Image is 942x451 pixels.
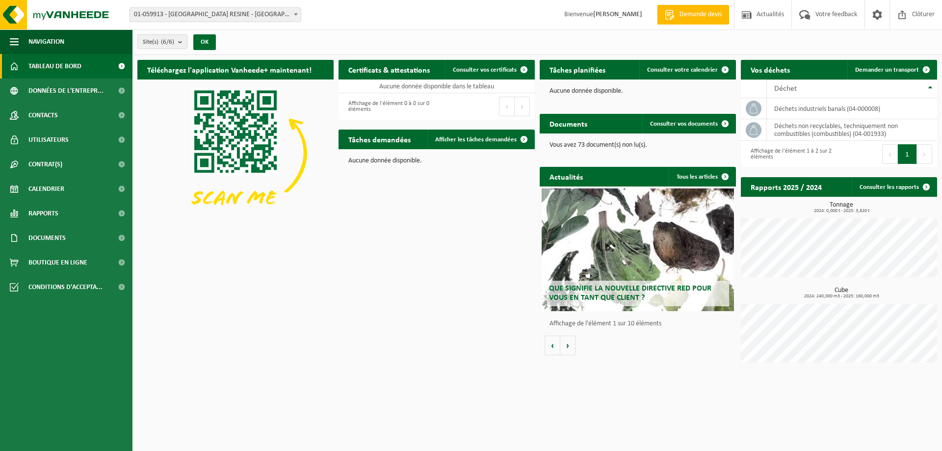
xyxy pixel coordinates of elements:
span: 01-059913 - FRANCE RESINE - ST JANS CAPPEL [130,8,301,22]
span: Documents [28,226,66,250]
span: Déchet [774,85,797,93]
button: OK [193,34,216,50]
span: 2024: 240,000 m3 - 2025: 160,000 m3 [746,294,937,299]
span: Consulter vos documents [650,121,718,127]
span: 01-059913 - FRANCE RESINE - ST JANS CAPPEL [130,7,301,22]
h2: Documents [540,114,597,133]
p: Aucune donnée disponible. [549,88,726,95]
td: déchets industriels banals (04-000008) [767,98,937,119]
span: Site(s) [143,35,174,50]
h2: Certificats & attestations [339,60,440,79]
p: Vous avez 73 document(s) non lu(s). [549,142,726,149]
a: Demande devis [657,5,729,25]
span: Navigation [28,29,64,54]
button: Previous [499,97,515,116]
p: Aucune donnée disponible. [348,158,525,164]
span: Boutique en ligne [28,250,87,275]
span: Contrat(s) [28,152,62,177]
button: Next [917,144,932,164]
span: Consulter votre calendrier [647,67,718,73]
h2: Vos déchets [741,60,800,79]
td: déchets non recyclables, techniquement non combustibles (combustibles) (04-001933) [767,119,937,141]
h2: Tâches planifiées [540,60,615,79]
span: Consulter vos certificats [453,67,517,73]
span: Utilisateurs [28,128,69,152]
h2: Tâches demandées [339,130,420,149]
a: Tous les articles [669,167,735,186]
span: Conditions d'accepta... [28,275,103,299]
count: (6/6) [161,39,174,45]
a: Consulter les rapports [852,177,936,197]
img: Download de VHEPlus App [137,80,334,227]
button: Site(s)(6/6) [137,34,187,49]
span: Demander un transport [855,67,919,73]
span: Afficher les tâches demandées [435,136,517,143]
button: Volgende [560,336,576,355]
div: Affichage de l'élément 1 à 2 sur 2 éléments [746,143,834,165]
h2: Rapports 2025 / 2024 [741,177,832,196]
p: Affichage de l'élément 1 sur 10 éléments [549,320,731,327]
span: 2024: 0,000 t - 2025: 3,820 t [746,209,937,213]
span: Demande devis [677,10,724,20]
a: Consulter vos certificats [445,60,534,80]
strong: [PERSON_NAME] [593,11,642,18]
a: Consulter vos documents [642,114,735,133]
span: Que signifie la nouvelle directive RED pour vous en tant que client ? [549,285,711,302]
h2: Téléchargez l'application Vanheede+ maintenant! [137,60,321,79]
button: Next [515,97,530,116]
a: Que signifie la nouvelle directive RED pour vous en tant que client ? [542,188,734,311]
span: Calendrier [28,177,64,201]
a: Consulter votre calendrier [639,60,735,80]
h3: Tonnage [746,202,937,213]
span: Données de l'entrepr... [28,79,104,103]
h2: Actualités [540,167,593,186]
span: Rapports [28,201,58,226]
button: Previous [882,144,898,164]
span: Contacts [28,103,58,128]
button: 1 [898,144,917,164]
button: Vorige [545,336,560,355]
span: Tableau de bord [28,54,81,79]
a: Afficher les tâches demandées [427,130,534,149]
div: Affichage de l'élément 0 à 0 sur 0 éléments [343,96,432,117]
h3: Cube [746,287,937,299]
a: Demander un transport [847,60,936,80]
td: Aucune donnée disponible dans le tableau [339,80,535,93]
